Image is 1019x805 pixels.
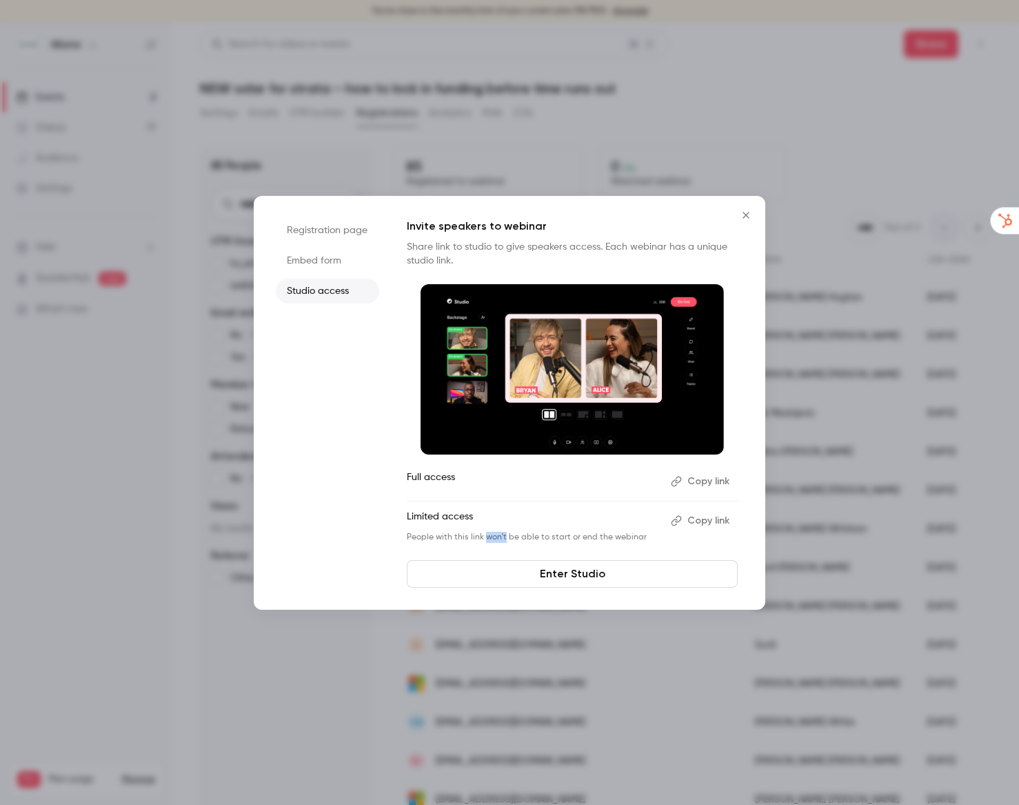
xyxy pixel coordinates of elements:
[407,532,660,543] p: People with this link won't be able to start or end the webinar
[407,218,738,235] p: Invite speakers to webinar
[407,560,738,588] a: Enter Studio
[732,201,760,229] button: Close
[276,218,379,243] li: Registration page
[421,284,724,455] img: Invite speakers to webinar
[665,470,738,493] button: Copy link
[276,248,379,273] li: Embed form
[665,510,738,532] button: Copy link
[407,240,738,268] p: Share link to studio to give speakers access. Each webinar has a unique studio link.
[407,470,660,493] p: Full access
[407,510,660,532] p: Limited access
[276,279,379,304] li: Studio access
